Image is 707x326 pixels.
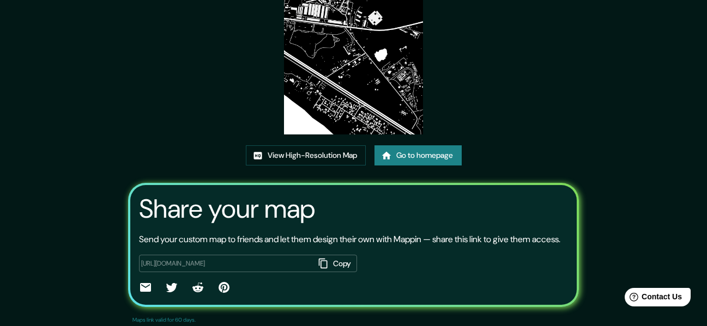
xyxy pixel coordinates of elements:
button: Copy [315,255,357,273]
p: Send your custom map to friends and let them design their own with Mappin — share this link to gi... [139,233,560,246]
p: Maps link valid for 60 days. [132,316,196,324]
a: Go to homepage [374,145,462,165]
a: View High-Resolution Map [246,145,366,165]
h3: Share your map [139,194,315,224]
iframe: Help widget launcher [610,284,695,314]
